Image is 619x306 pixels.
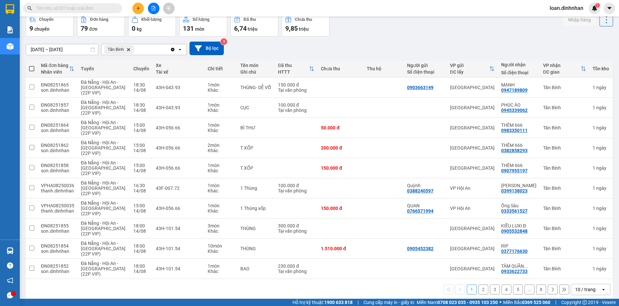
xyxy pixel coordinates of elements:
[126,48,130,51] svg: Delete
[151,6,156,11] span: file-add
[41,223,74,228] div: ĐN08251855
[41,183,74,188] div: VPHA08250036
[6,4,14,14] img: logo-vxr
[81,80,125,95] span: Đà Nẵng - Hội An - [GEOGRAPHIC_DATA] (22P VIP)
[156,125,201,130] div: 43H-056.66
[156,206,201,211] div: 43H-056.66
[133,128,149,133] div: 14/08
[177,47,183,52] svg: open
[525,285,534,294] button: ...
[156,63,201,68] div: Xe
[407,246,433,251] div: 0905452382
[7,247,14,254] img: warehouse-icon
[133,82,149,87] div: 18:30
[81,180,125,196] span: Đà Nẵng - Hội An - [GEOGRAPHIC_DATA] (22P VIP)
[543,125,586,130] div: Tân Bình
[596,246,606,251] span: ngày
[133,223,149,228] div: 18:00
[244,17,256,22] div: Đã thu
[133,249,149,254] div: 14/08
[278,263,314,269] div: 230.000 đ
[596,145,606,151] span: ngày
[240,63,271,68] div: Tên món
[358,299,359,306] span: |
[501,269,528,274] div: 0933622733
[501,70,536,75] div: Số điện thoại
[208,122,234,128] div: 1 món
[133,163,149,168] div: 15:00
[501,183,536,188] div: Anh Thành
[81,24,88,32] span: 79
[501,143,536,148] div: THÊM 666
[81,221,125,236] span: Đà Nẵng - Hội An - [GEOGRAPHIC_DATA] (22P VIP)
[27,6,32,11] span: search
[278,183,314,188] div: 100.000 đ
[596,186,606,191] span: ngày
[7,262,13,269] span: question-circle
[240,125,271,130] div: BÌ THƯ
[136,6,141,11] span: plus
[141,17,161,22] div: Khối lượng
[156,69,201,75] div: Tài xế
[41,188,74,193] div: thanh.dinhnhan
[321,145,360,151] div: 200.000 đ
[601,287,606,292] svg: open
[221,38,227,45] sup: 3
[501,188,528,193] div: 0399138023
[77,13,125,37] button: Đơn hàng79đơn
[450,125,495,130] div: [GEOGRAPHIC_DATA]
[208,188,234,193] div: Khác
[596,266,606,271] span: ngày
[407,85,433,90] div: 0903663149
[501,108,528,113] div: 0945339062
[543,63,581,68] div: VP nhận
[575,286,596,293] div: 10 / trang
[285,24,298,32] span: 9,85
[132,24,135,32] span: 0
[501,128,528,133] div: 0983350111
[490,285,500,294] button: 3
[563,14,596,26] button: Nhập hàng
[132,3,144,14] button: plus
[208,183,234,188] div: 1 món
[240,105,271,110] div: CỤC
[240,69,271,75] div: Ghi chú
[41,163,74,168] div: ĐN08251858
[208,102,234,108] div: 1 món
[195,26,204,32] span: món
[41,263,74,269] div: ĐN08251852
[450,246,495,251] div: [GEOGRAPHIC_DATA]
[278,188,314,193] div: Tại văn phòng
[166,6,171,11] span: aim
[606,5,612,11] span: caret-down
[292,299,353,306] span: Hỗ trợ kỹ thuật:
[7,43,14,50] img: warehouse-icon
[208,128,234,133] div: Khác
[39,17,53,22] div: Chuyến
[450,266,495,271] div: [GEOGRAPHIC_DATA]
[163,3,175,14] button: aim
[41,69,69,75] div: Nhân viên
[41,102,74,108] div: ĐN08251857
[278,228,314,234] div: Tại văn phòng
[81,241,125,256] span: Đà Nẵng - Hội An - [GEOGRAPHIC_DATA] (22P VIP)
[543,206,586,211] div: Tân Bình
[81,100,125,116] span: Đà Nẵng - Hội An - [GEOGRAPHIC_DATA] (22P VIP)
[450,69,489,75] div: ĐC lấy
[89,26,97,32] span: đơn
[278,108,314,113] div: Tại văn phòng
[133,122,149,128] div: 15:00
[543,69,581,75] div: ĐC giao
[208,87,234,93] div: Khác
[133,188,149,193] div: 14/08
[295,17,312,22] div: Chưa thu
[596,3,599,8] span: 1
[148,3,159,14] button: file-add
[208,249,234,254] div: Khác
[208,143,234,148] div: 2 món
[278,63,309,68] div: Đã thu
[240,85,271,90] div: THÙNG- DỄ VỠ
[450,165,495,171] div: [GEOGRAPHIC_DATA]
[447,60,498,78] th: Toggle SortBy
